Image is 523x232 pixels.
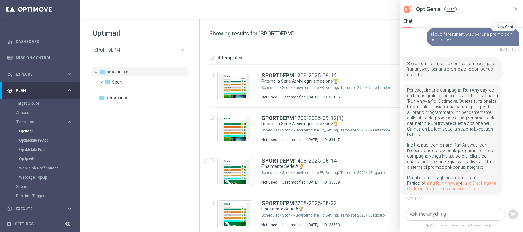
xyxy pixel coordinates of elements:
a: Webpage Pop-up [19,175,64,180]
div: 36147 [329,137,340,142]
div: Last modified: [DATE] [280,180,321,185]
button: equalizer Dashboard [7,39,73,44]
span: Triggered [106,95,127,101]
a: July: Cracking the Code on Promotions and Bonuses [407,181,496,191]
a: Actions [16,110,64,115]
div: Last modified: [DATE] [280,95,321,100]
a: Finalmente Serie A🏆 [261,164,470,169]
div: Last modified: [DATE] [280,137,321,142]
div: Finalmente Serie A🏆 [261,206,484,212]
div: Realtime Triggers [16,191,80,201]
div: Finalmente Serie A🏆 [261,164,484,169]
i: person_search [7,72,13,77]
span: Templates [16,120,60,124]
span: BETA [444,7,457,12]
a: SPORTDEPM2208-2025-08-22 [261,201,337,206]
div: OptiMobile In-App [19,136,80,145]
b: SPORTDEPM [261,115,294,121]
span: close [180,48,185,52]
p: Per eseguire una campagna 'Run Anyway' con un bonus gratuito, puoi utilizzare la funzionalità 'Ru... [407,87,498,142]
div: 36135 [329,95,340,100]
img: 36147.jpeg [219,117,250,141]
div: [DATE] 16:41 [403,197,502,202]
a: Streams [16,184,64,189]
span: OptiGenie may make mistakes, so double-check its response. [400,223,523,232]
span: Scheduled [106,69,128,75]
i: keyboard_arrow_right [67,206,72,212]
a: Ritorna la Serie A: vivi ogni emozione🏆 [261,121,470,127]
div: Ritorna la Serie A: vivi ogni emozione🏆 [261,121,484,127]
button: gps_fixed Plan keyboard_arrow_right [7,88,73,93]
div: Scheduled/Sport/Nuovi template FR_Betting/Template 2025/08agosto [282,213,484,218]
p: Per ulteriori dettagli, puoi consultare l'articolo e . [407,175,498,192]
input: Search Template [93,46,187,54]
div: ID: [321,222,340,227]
div: Optimail [19,126,80,136]
i: keyboard_arrow_right [67,119,72,125]
div: Press SPACE to select this row. [203,65,522,108]
div: + New Chat [494,24,513,30]
p: Inoltre, puoi combinare 'Run Anyway' con l'esecuzione condizionale per garantire che la campagna ... [407,142,498,175]
div: Scheduled/ [261,128,281,133]
i: settings [6,221,12,227]
i: folder [99,69,105,75]
div: Webpage Pop-up [19,173,80,182]
div: ID: [321,137,340,142]
span: Explore [16,72,67,76]
div: Templates [16,117,80,182]
a: OptiMobile In-App [19,138,64,143]
div: Actions [16,108,80,117]
div: Execute [7,206,67,212]
span: Plan [16,89,67,93]
a: Web Push Notifications [19,166,64,171]
a: Dashboard [16,33,72,50]
a: SPORTDEPM1209-2025-09-12(1) [261,115,344,121]
a: Mission Control [16,50,72,66]
a: Settings [15,222,34,226]
button: Templates keyboard_arrow_right [16,119,73,124]
div: si può fare runanyway per una promo con bonus free [427,28,519,46]
div: [DATE] 17:40 [427,47,519,52]
a: Optipush [19,156,64,161]
button: Mission Control [7,56,73,60]
a: Finalmente Serie A🏆 [261,206,470,212]
div: Optipush [19,154,80,164]
a: OptiMobile Push [19,147,64,152]
div: Press SPACE to select this row. [203,150,522,193]
div: Not Used [261,180,277,185]
a: SPORTDEPM1408-2025-08-14 [261,158,337,164]
div: Target Groups [16,99,80,108]
div: Not Used [261,222,277,227]
div: Explore [7,72,67,77]
img: 35583.jpeg [219,202,250,226]
div: Dashboard [7,33,72,50]
p: 4 Templates [218,55,242,60]
b: SPORTDEPM [261,157,294,164]
div: Web Push Notifications [19,164,80,173]
p: Sto cercando informazioni su come eseguire 'runanyway' per una promozione con bonus gratuito. [407,61,498,77]
i: keyboard_arrow_right [67,71,72,77]
div: Scheduled/ [261,213,281,218]
div: Scheduled/Sport/Nuovi template FR_Betting/Template 2025/09settembre [282,128,484,133]
div: Plan [7,88,67,93]
div: play_circle_outline Execute keyboard_arrow_right [7,206,73,211]
a: Realtime Triggers [16,193,64,198]
div: Chat [403,19,412,28]
div: Mission Control [7,50,72,66]
div: Scheduled/ [261,170,281,175]
button: person_search Explore keyboard_arrow_right [7,72,73,77]
img: 35369.jpeg [219,159,250,184]
h1: Optimail [93,28,187,38]
div: Press SPACE to select this row. [203,108,522,150]
div: 35583 [329,222,340,227]
div: OptiMobile Push [19,145,80,154]
div: 35369 [329,180,340,185]
div: Scheduled/ [261,85,281,90]
div: Ritorna la Serie A: vivi ogni emozione🏆 [261,78,484,84]
div: Scheduled/Sport/Nuovi template FR_Betting/Template 2025/08agosto [282,170,484,175]
b: SPORTDEPM [261,72,294,79]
